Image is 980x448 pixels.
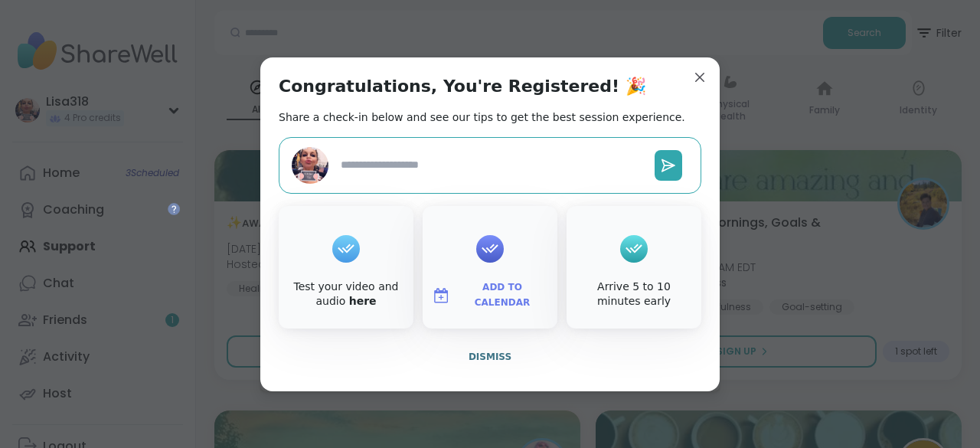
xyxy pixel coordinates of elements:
button: Add to Calendar [426,280,554,312]
a: here [349,295,377,307]
h2: Share a check-in below and see our tips to get the best session experience. [279,110,685,125]
img: Lisa318 [292,147,328,184]
span: Add to Calendar [456,280,548,310]
span: Dismiss [469,352,511,362]
div: Test your video and audio [282,280,410,309]
h1: Congratulations, You're Registered! 🎉 [279,76,646,97]
div: Arrive 5 to 10 minutes early [570,280,698,309]
iframe: Spotlight [168,203,180,215]
img: ShareWell Logomark [432,286,450,305]
button: Dismiss [279,341,701,373]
